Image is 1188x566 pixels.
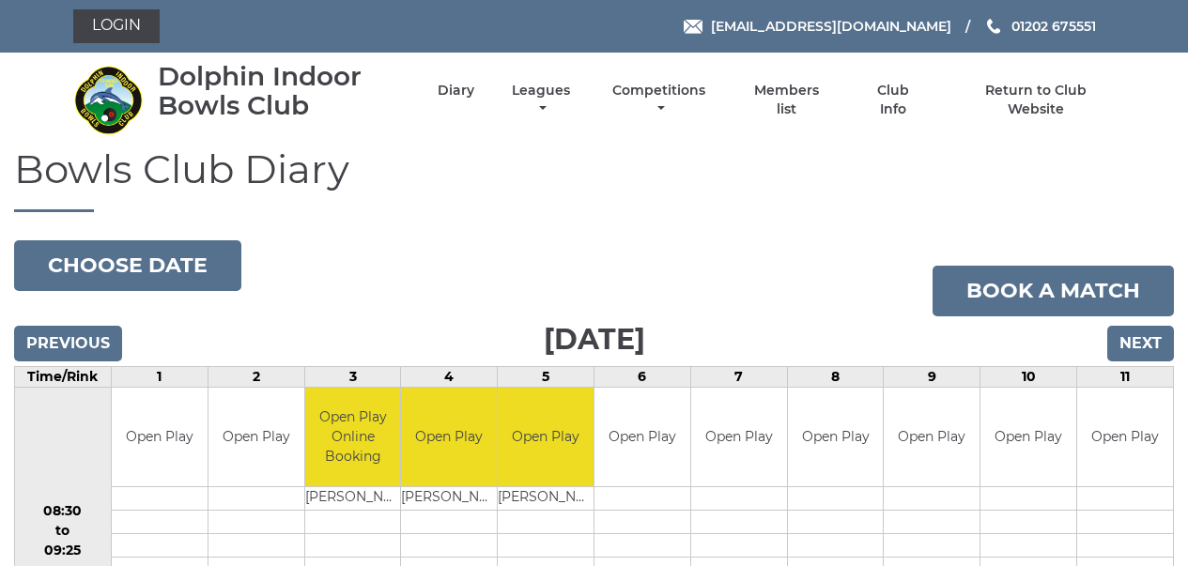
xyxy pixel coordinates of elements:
td: [PERSON_NAME] [305,486,401,510]
span: 01202 675551 [1011,18,1096,35]
img: Phone us [987,19,1000,34]
td: Open Play [208,388,304,486]
td: Open Play [498,388,594,486]
td: 8 [787,367,884,388]
a: Diary [438,82,474,99]
a: Book a match [933,266,1174,316]
button: Choose date [14,240,241,291]
td: [PERSON_NAME] [401,486,497,510]
td: 1 [111,367,208,388]
img: Dolphin Indoor Bowls Club [73,65,144,135]
div: Dolphin Indoor Bowls Club [158,62,405,120]
input: Next [1107,326,1174,361]
td: Open Play [788,388,884,486]
td: 4 [401,367,498,388]
td: Open Play [691,388,787,486]
a: Email [EMAIL_ADDRESS][DOMAIN_NAME] [684,16,951,37]
a: Return to Club Website [956,82,1115,118]
a: Members list [743,82,829,118]
a: Competitions [609,82,711,118]
td: [PERSON_NAME] [498,486,594,510]
input: Previous [14,326,122,361]
a: Leagues [507,82,575,118]
td: Open Play [884,388,980,486]
td: Open Play [401,388,497,486]
td: Open Play [594,388,690,486]
td: Time/Rink [15,367,112,388]
td: 11 [1077,367,1174,388]
td: Open Play [1077,388,1173,486]
h1: Bowls Club Diary [14,147,1174,212]
td: 3 [304,367,401,388]
a: Phone us 01202 675551 [984,16,1096,37]
img: Email [684,20,702,34]
td: 2 [208,367,304,388]
span: [EMAIL_ADDRESS][DOMAIN_NAME] [711,18,951,35]
td: 6 [594,367,691,388]
a: Login [73,9,160,43]
td: 10 [980,367,1077,388]
td: Open Play Online Booking [305,388,401,486]
td: 7 [690,367,787,388]
td: Open Play [112,388,208,486]
a: Club Info [863,82,924,118]
td: 5 [498,367,594,388]
td: 9 [884,367,980,388]
td: Open Play [980,388,1076,486]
